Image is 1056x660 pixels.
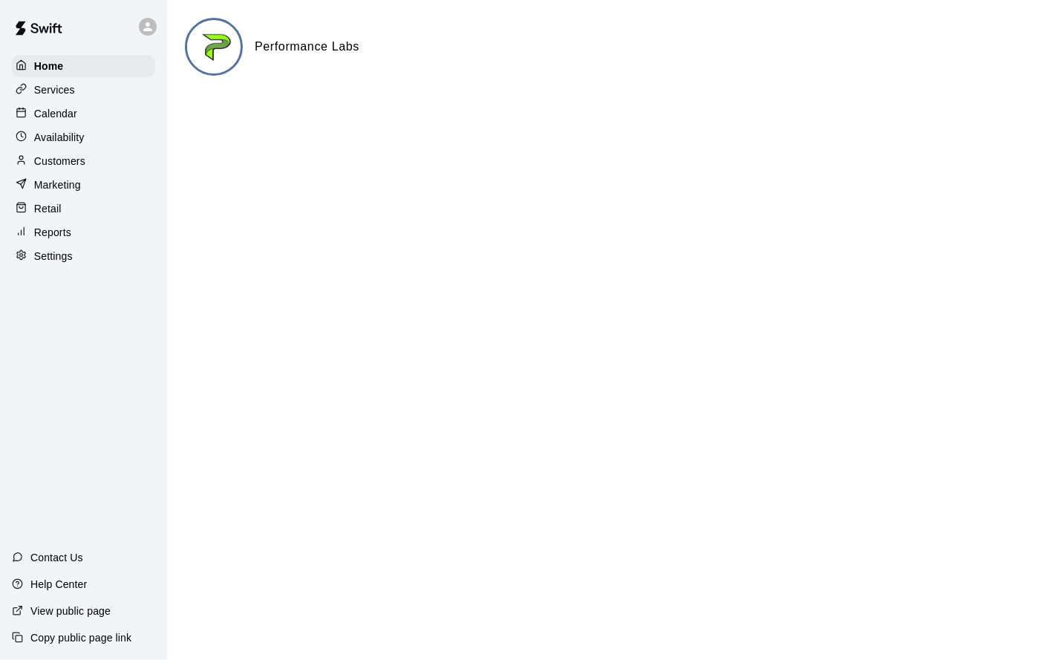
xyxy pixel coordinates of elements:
a: Settings [12,245,155,267]
p: Contact Us [30,550,83,565]
p: Calendar [34,106,77,121]
p: Help Center [30,577,87,592]
p: Customers [34,154,85,169]
p: Retail [34,201,62,216]
a: Services [12,79,155,101]
p: Services [34,82,75,97]
a: Availability [12,126,155,148]
p: Reports [34,225,71,240]
p: View public page [30,604,111,618]
a: Marketing [12,174,155,196]
p: Settings [34,249,73,264]
a: Home [12,55,155,77]
p: Home [34,59,64,73]
a: Retail [12,197,155,220]
h6: Performance Labs [255,37,359,56]
a: Calendar [12,102,155,125]
img: Performance Labs logo [187,20,243,76]
p: Marketing [34,177,81,192]
p: Availability [34,130,85,145]
a: Customers [12,150,155,172]
a: Reports [12,221,155,244]
p: Copy public page link [30,630,131,645]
